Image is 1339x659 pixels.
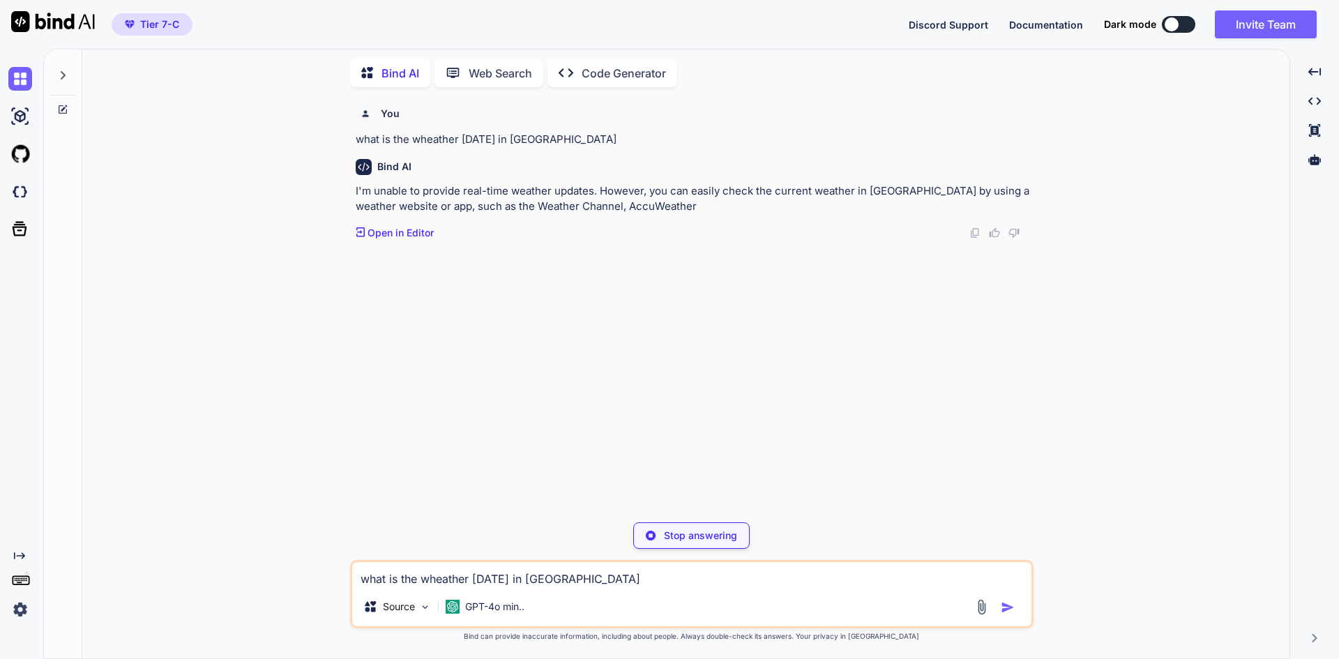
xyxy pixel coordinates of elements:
[383,600,415,614] p: Source
[381,65,419,82] p: Bind AI
[125,20,135,29] img: premium
[446,600,460,614] img: GPT-4o mini
[969,227,981,238] img: copy
[356,132,1031,148] p: what is the wheather [DATE] in [GEOGRAPHIC_DATA]
[1008,227,1020,238] img: dislike
[112,13,192,36] button: premiumTier 7-C
[909,17,988,32] button: Discord Support
[989,227,1000,238] img: like
[377,160,411,174] h6: Bind AI
[8,105,32,128] img: ai-studio
[1215,10,1317,38] button: Invite Team
[469,65,532,82] p: Web Search
[381,107,400,121] h6: You
[11,11,95,32] img: Bind AI
[664,529,737,543] p: Stop answering
[356,183,1031,215] p: I'm unable to provide real-time weather updates. However, you can easily check the current weathe...
[1001,600,1015,614] img: icon
[8,142,32,166] img: githubLight
[582,65,666,82] p: Code Generator
[368,226,434,240] p: Open in Editor
[8,67,32,91] img: chat
[350,631,1034,642] p: Bind can provide inaccurate information, including about people. Always double-check its answers....
[1104,17,1156,31] span: Dark mode
[1009,19,1083,31] span: Documentation
[140,17,179,31] span: Tier 7-C
[8,180,32,204] img: darkCloudIdeIcon
[974,599,990,615] img: attachment
[1009,17,1083,32] button: Documentation
[8,598,32,621] img: settings
[909,19,988,31] span: Discord Support
[465,600,524,614] p: GPT-4o min..
[419,601,431,613] img: Pick Models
